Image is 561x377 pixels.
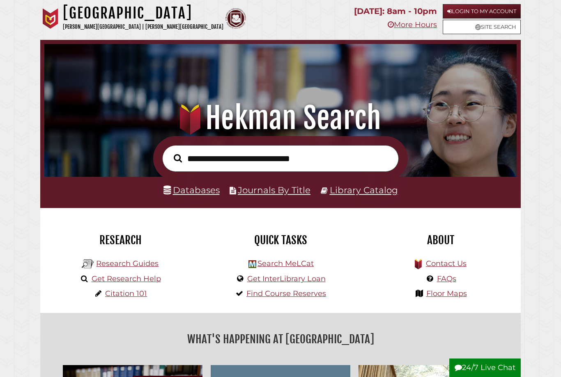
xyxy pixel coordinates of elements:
a: Get InterLibrary Loan [247,274,326,283]
h1: [GEOGRAPHIC_DATA] [63,4,223,22]
img: Hekman Library Logo [82,258,94,270]
a: Site Search [443,20,521,34]
a: Research Guides [96,259,159,268]
a: Contact Us [426,259,467,268]
h2: Research [46,233,194,247]
h2: About [367,233,515,247]
a: FAQs [437,274,456,283]
a: Login to My Account [443,4,521,19]
a: Journals By Title [238,185,310,195]
a: Library Catalog [330,185,398,195]
img: Calvin Theological Seminary [225,8,246,29]
button: Search [170,152,186,164]
h2: Quick Tasks [207,233,354,247]
a: Databases [163,185,220,195]
a: Search MeLCat [258,259,314,268]
img: Calvin University [40,8,61,29]
h2: What's Happening at [GEOGRAPHIC_DATA] [46,330,515,349]
a: More Hours [388,20,437,29]
p: [PERSON_NAME][GEOGRAPHIC_DATA] | [PERSON_NAME][GEOGRAPHIC_DATA] [63,22,223,32]
h1: Hekman Search [53,100,508,136]
a: Find Course Reserves [246,289,326,298]
a: Get Research Help [92,274,161,283]
a: Citation 101 [105,289,147,298]
i: Search [174,154,182,163]
p: [DATE]: 8am - 10pm [354,4,437,19]
a: Floor Maps [426,289,467,298]
img: Hekman Library Logo [248,260,256,268]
